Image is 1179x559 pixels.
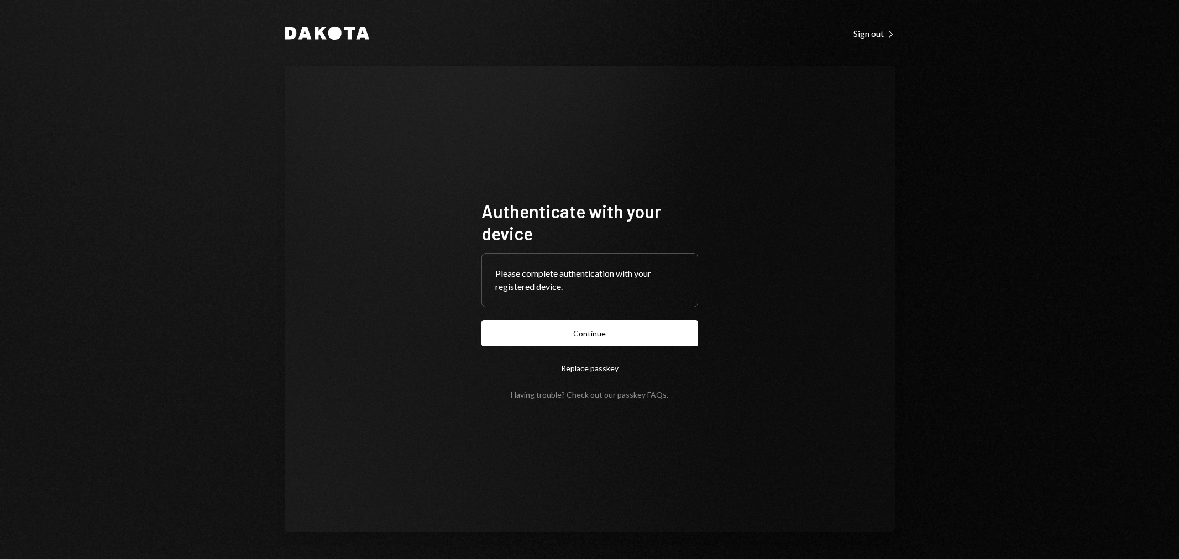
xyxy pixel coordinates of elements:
[481,355,698,381] button: Replace passkey
[617,390,667,400] a: passkey FAQs
[481,200,698,244] h1: Authenticate with your device
[511,390,668,399] div: Having trouble? Check out our .
[853,28,895,39] div: Sign out
[853,27,895,39] a: Sign out
[495,267,684,293] div: Please complete authentication with your registered device.
[481,320,698,346] button: Continue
